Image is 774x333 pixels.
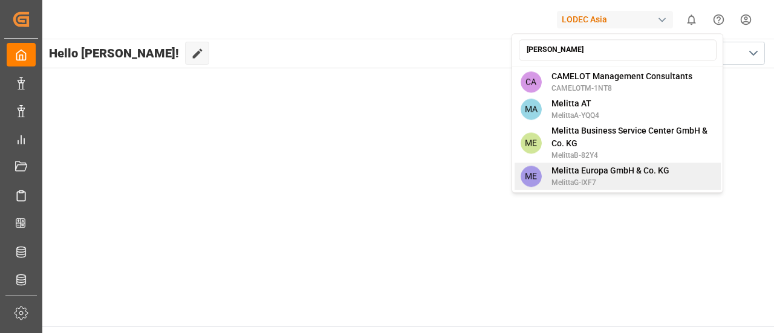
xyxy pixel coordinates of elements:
[551,124,715,150] span: Melitta Business Service Center GmbH & Co. KG
[519,39,717,60] input: Search an account...
[551,97,599,110] span: Melitta AT
[521,71,542,92] span: CA
[551,110,599,121] span: MelittaA-YQQ4
[521,99,542,120] span: MA
[551,83,692,94] span: CAMELOTM-1NT8
[551,70,692,83] span: CAMELOT Management Consultants
[551,177,669,188] span: MelittaG-IXF7
[521,166,542,187] span: ME
[551,150,715,161] span: MelittaB-82Y4
[521,132,542,154] span: ME
[551,164,669,177] span: Melitta Europa GmbH & Co. KG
